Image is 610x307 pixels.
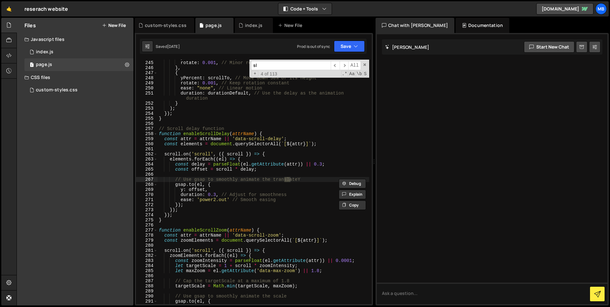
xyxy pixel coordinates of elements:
div: 273 [136,207,158,212]
span: RegExp Search [341,71,348,77]
div: 276 [136,223,158,228]
div: 289 [136,289,158,294]
div: custom-styles.css [145,22,186,29]
div: 275 [136,218,158,223]
div: 10476/23772.js [24,58,133,71]
div: page.js [206,22,222,29]
div: 277 [136,228,158,233]
div: 281 [136,248,158,253]
div: 283 [136,258,158,263]
div: 286 [136,273,158,278]
div: index.js [36,49,53,55]
div: 290 [136,294,158,299]
span: Whole Word Search [356,71,363,77]
div: 267 [136,177,158,182]
div: Chat with [PERSON_NAME] [376,18,454,33]
div: 270 [136,192,158,197]
span: 1 [30,63,34,68]
div: [DATE] [167,44,180,49]
div: 264 [136,162,158,167]
a: [DOMAIN_NAME] [536,3,593,15]
div: 261 [136,147,158,152]
span: ​ [331,61,340,70]
div: 265 [136,167,158,172]
div: Javascript files [17,33,133,46]
div: 10476/38631.css [24,84,133,96]
div: 252 [136,101,158,106]
button: New File [102,23,126,28]
div: 285 [136,268,158,273]
h2: Files [24,22,36,29]
div: 257 [136,126,158,131]
div: Prod is out of sync [297,44,330,49]
span: 4 of 113 [258,71,280,76]
button: Debug [339,179,366,188]
div: 262 [136,152,158,157]
div: 291 [136,299,158,304]
div: 10476/23765.js [24,46,133,58]
button: Copy [339,200,366,210]
div: 282 [136,253,158,258]
div: 288 [136,284,158,289]
span: Toggle Replace mode [252,71,258,76]
div: 272 [136,202,158,207]
div: page.js [36,62,52,68]
span: Alt-Enter [348,61,361,70]
div: 247 [136,70,158,75]
div: index.js [245,22,262,29]
div: 246 [136,65,158,70]
div: custom-styles.css [36,87,78,93]
div: 263 [136,157,158,162]
div: 255 [136,116,158,121]
div: 284 [136,263,158,268]
button: Code + Tools [278,3,332,15]
div: reserach website [24,5,68,13]
div: 250 [136,86,158,91]
a: 🤙 [1,1,17,16]
button: Save [334,41,365,52]
div: 269 [136,187,158,192]
div: 253 [136,106,158,111]
div: Documentation [456,18,509,33]
div: 279 [136,238,158,243]
div: 248 [136,75,158,81]
div: 278 [136,233,158,238]
div: 249 [136,81,158,86]
div: 271 [136,197,158,202]
div: 256 [136,121,158,126]
div: 251 [136,91,158,101]
button: Start new chat [524,41,574,53]
div: 258 [136,131,158,136]
div: Saved [156,44,180,49]
div: CSS files [17,71,133,84]
div: 254 [136,111,158,116]
input: Search for [251,61,331,70]
span: CaseSensitive Search [349,71,355,77]
div: 245 [136,60,158,65]
div: 268 [136,182,158,187]
div: 280 [136,243,158,248]
div: 259 [136,136,158,141]
div: 266 [136,172,158,177]
span: ​ [340,61,349,70]
span: Search In Selection [363,71,367,77]
div: 274 [136,212,158,218]
a: MB [595,3,607,15]
div: New File [278,22,305,29]
div: 260 [136,141,158,147]
h2: [PERSON_NAME] [385,44,429,50]
div: 287 [136,278,158,284]
button: Explain [339,190,366,199]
